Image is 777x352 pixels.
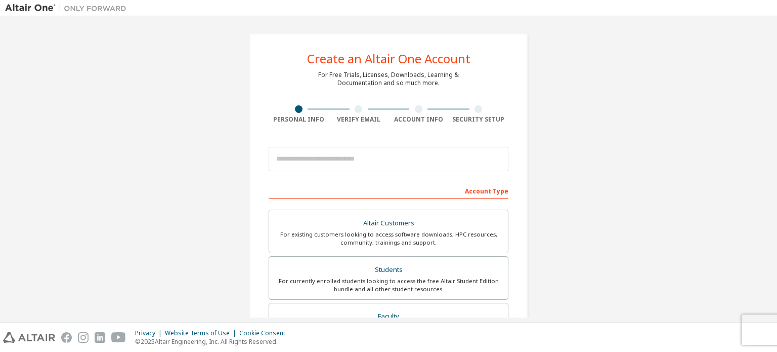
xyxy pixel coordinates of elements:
[269,115,329,124] div: Personal Info
[111,332,126,343] img: youtube.svg
[318,71,459,87] div: For Free Trials, Licenses, Downloads, Learning & Documentation and so much more.
[61,332,72,343] img: facebook.svg
[135,337,291,346] p: © 2025 Altair Engineering, Inc. All Rights Reserved.
[239,329,291,337] div: Cookie Consent
[5,3,132,13] img: Altair One
[388,115,449,124] div: Account Info
[307,53,470,65] div: Create an Altair One Account
[449,115,509,124] div: Security Setup
[275,277,502,293] div: For currently enrolled students looking to access the free Altair Student Edition bundle and all ...
[329,115,389,124] div: Verify Email
[269,182,508,199] div: Account Type
[275,263,502,277] div: Students
[275,309,502,324] div: Faculty
[95,332,105,343] img: linkedin.svg
[275,230,502,247] div: For existing customers looking to access software downloads, HPC resources, community, trainings ...
[135,329,165,337] div: Privacy
[3,332,55,343] img: altair_logo.svg
[275,216,502,230] div: Altair Customers
[78,332,89,343] img: instagram.svg
[165,329,239,337] div: Website Terms of Use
